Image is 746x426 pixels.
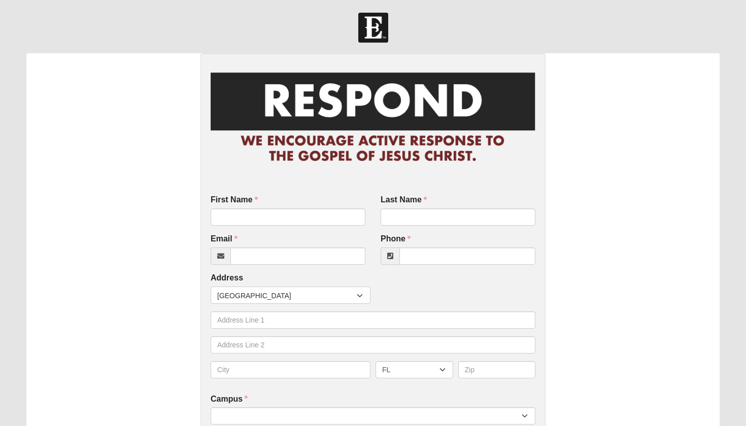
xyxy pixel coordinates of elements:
[211,272,243,284] label: Address
[211,233,238,245] label: Email
[458,361,536,378] input: Zip
[381,194,427,206] label: Last Name
[217,287,357,304] span: [GEOGRAPHIC_DATA]
[211,63,535,172] img: RespondCardHeader.png
[211,361,370,378] input: City
[211,311,535,329] input: Address Line 1
[381,233,411,245] label: Phone
[211,394,248,405] label: Campus
[358,13,388,43] img: Church of Eleven22 Logo
[211,336,535,353] input: Address Line 2
[211,194,258,206] label: First Name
